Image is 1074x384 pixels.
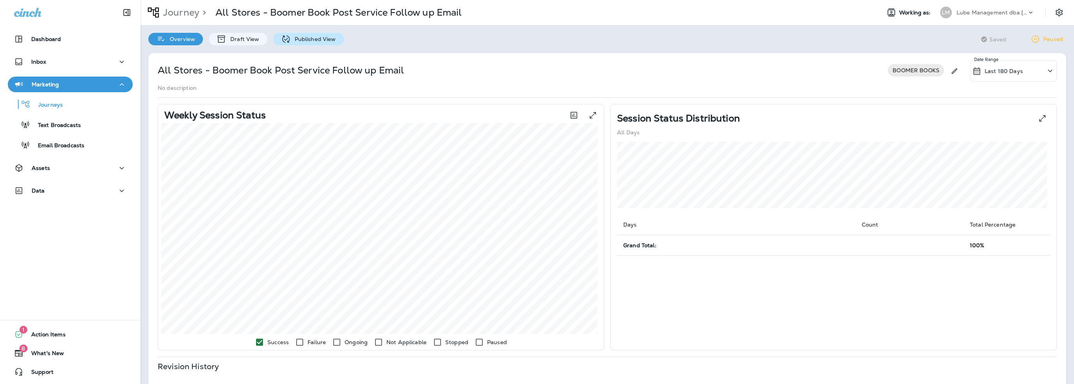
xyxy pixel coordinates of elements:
[8,345,133,361] button: 8What's New
[23,331,66,341] span: Action Items
[970,242,985,249] span: 100%
[974,56,999,63] p: Date Range
[8,54,133,70] button: Inbox
[445,339,468,345] p: Stopped
[8,327,133,342] button: 1Action Items
[487,339,507,345] p: Paused
[23,350,64,359] span: What's New
[566,107,582,123] button: Toggle between session count and session percentage
[1035,111,1050,126] button: View Pie expanded to full screen
[158,85,197,91] p: No description
[19,345,27,352] span: 8
[31,59,46,65] p: Inbox
[158,363,219,370] p: Revision History
[308,339,326,345] p: Failure
[386,339,427,345] p: Not Applicable
[158,64,404,77] p: All Stores - Boomer Book Post Service Follow up Email
[940,7,952,18] div: LM
[1052,5,1066,20] button: Settings
[30,142,84,150] p: Email Broadcasts
[164,112,266,118] p: Weekly Session Status
[989,36,1006,43] span: Saved
[32,165,50,171] p: Assets
[291,36,336,42] p: Published View
[30,122,81,129] p: Text Broadcasts
[617,214,855,235] th: Days
[31,36,61,42] p: Dashboard
[20,326,27,334] span: 1
[116,5,138,20] button: Collapse Sidebar
[617,115,740,121] p: Session Status Distribution
[23,369,53,378] span: Support
[8,364,133,380] button: Support
[345,339,368,345] p: Ongoing
[226,36,259,42] p: Draft View
[585,107,601,123] button: View graph expanded to full screen
[8,160,133,176] button: Assets
[888,67,944,73] span: BOOMER BOOKS
[8,31,133,47] button: Dashboard
[267,339,289,345] p: Success
[30,102,63,109] p: Journeys
[947,60,962,82] div: Edit
[215,7,462,18] p: All Stores - Boomer Book Post Service Follow up Email
[1043,36,1063,42] p: Paused
[166,36,195,42] p: Overview
[855,214,964,235] th: Count
[899,9,932,16] span: Working as:
[617,129,640,136] p: All Days
[8,137,133,153] button: Email Broadcasts
[8,116,133,133] button: Text Broadcasts
[8,183,133,198] button: Data
[985,68,1023,74] p: Last 180 Days
[32,188,45,194] p: Data
[160,7,199,18] p: Journey
[199,7,206,18] p: >
[32,81,59,88] p: Marketing
[623,242,656,249] span: Grand Total:
[957,9,1027,16] p: Lube Management dba [PERSON_NAME]
[964,214,1050,235] th: Total Percentage
[8,77,133,92] button: Marketing
[8,96,133,113] button: Journeys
